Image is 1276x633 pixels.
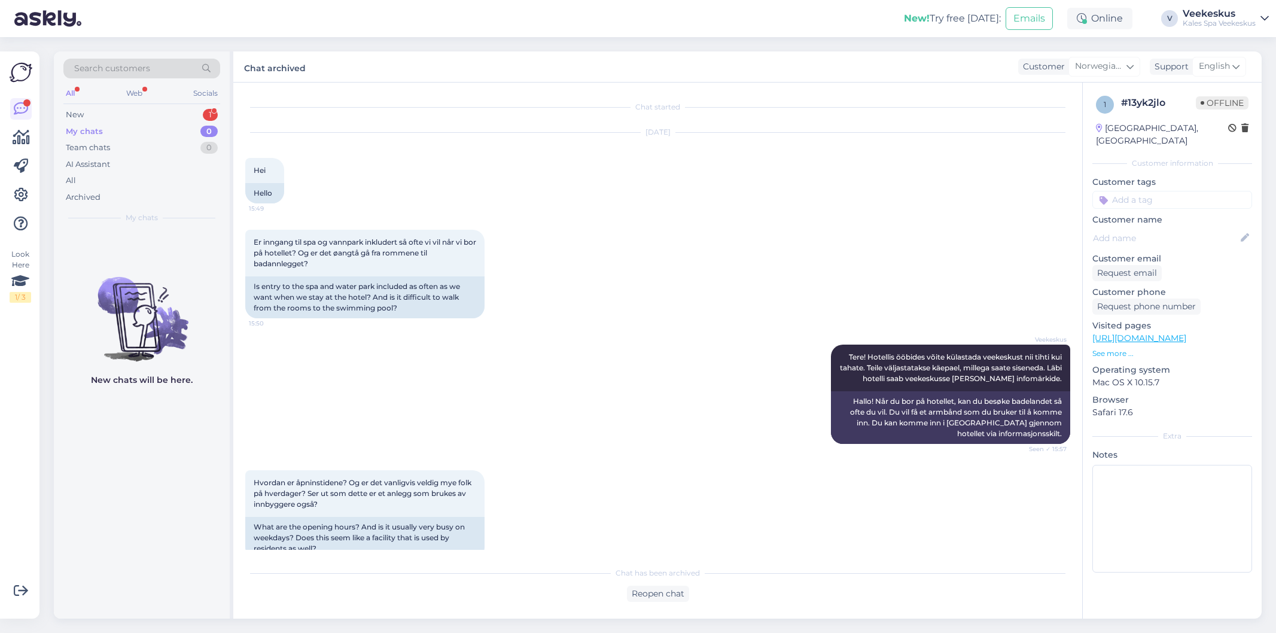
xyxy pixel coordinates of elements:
div: # 13yk2jlo [1121,96,1196,110]
div: Chat started [245,102,1070,112]
input: Add name [1093,232,1238,245]
div: Team chats [66,142,110,154]
p: Browser [1092,394,1252,406]
div: Is entry to the spa and water park included as often as we want when we stay at the hotel? And is... [245,276,485,318]
span: 1 [1104,100,1106,109]
p: Customer tags [1092,176,1252,188]
span: Chat has been archived [616,568,700,579]
span: Hei [254,166,266,175]
span: English [1199,60,1230,73]
div: Try free [DATE]: [904,11,1001,26]
span: Offline [1196,96,1248,109]
div: Extra [1092,431,1252,442]
label: Chat archived [244,59,306,75]
p: Notes [1092,449,1252,461]
p: Customer name [1092,214,1252,226]
div: Reopen chat [627,586,689,602]
a: [URL][DOMAIN_NAME] [1092,333,1186,343]
span: Veekeskus [1022,335,1067,344]
img: Askly Logo [10,61,32,84]
a: VeekeskusKales Spa Veekeskus [1183,9,1269,28]
div: Customer information [1092,158,1252,169]
p: Operating system [1092,364,1252,376]
div: Kales Spa Veekeskus [1183,19,1256,28]
div: Support [1150,60,1189,73]
div: Archived [66,191,101,203]
span: Tere! Hotellis ööbides võite külastada veekeskust nii tihti kui tahate. Teile väljastatakse käepa... [840,352,1064,383]
div: Socials [191,86,220,101]
div: 0 [200,126,218,138]
div: Customer [1018,60,1065,73]
div: Look Here [10,249,31,303]
span: Search customers [74,62,150,75]
div: All [63,86,77,101]
p: Customer email [1092,252,1252,265]
p: Safari 17.6 [1092,406,1252,419]
div: Request email [1092,265,1162,281]
div: Veekeskus [1183,9,1256,19]
p: Customer phone [1092,286,1252,299]
div: V [1161,10,1178,27]
div: My chats [66,126,103,138]
p: Mac OS X 10.15.7 [1092,376,1252,389]
span: Seen ✓ 15:57 [1022,445,1067,454]
span: Norwegian Bokmål [1075,60,1124,73]
span: My chats [126,212,158,223]
p: Visited pages [1092,319,1252,332]
div: Hallo! Når du bor på hotellet, kan du besøke badelandet så ofte du vil. Du vil få et armbånd som ... [831,391,1070,444]
div: 1 [203,109,218,121]
b: New! [904,13,930,24]
div: Request phone number [1092,299,1201,315]
span: Er inngang til spa og vannpark inkludert så ofte vi vil når vi bor på hotellet? Og er det øangtå ... [254,238,478,268]
div: [GEOGRAPHIC_DATA], [GEOGRAPHIC_DATA] [1096,122,1228,147]
div: All [66,175,76,187]
div: What are the opening hours? And is it usually very busy on weekdays? Does this seem like a facili... [245,517,485,559]
div: 0 [200,142,218,154]
div: 1 / 3 [10,292,31,303]
span: Hvordan er åpninstidene? Og er det vanligvis veldig mye folk på hverdager? Ser ut som dette er et... [254,478,473,509]
span: 15:49 [249,204,294,213]
div: Online [1067,8,1132,29]
div: [DATE] [245,127,1070,138]
input: Add a tag [1092,191,1252,209]
img: No chats [54,255,230,363]
div: Web [124,86,145,101]
div: AI Assistant [66,159,110,171]
span: 15:50 [249,319,294,328]
p: See more ... [1092,348,1252,359]
div: Hello [245,183,284,203]
button: Emails [1006,7,1053,30]
div: New [66,109,84,121]
p: New chats will be here. [91,374,193,387]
